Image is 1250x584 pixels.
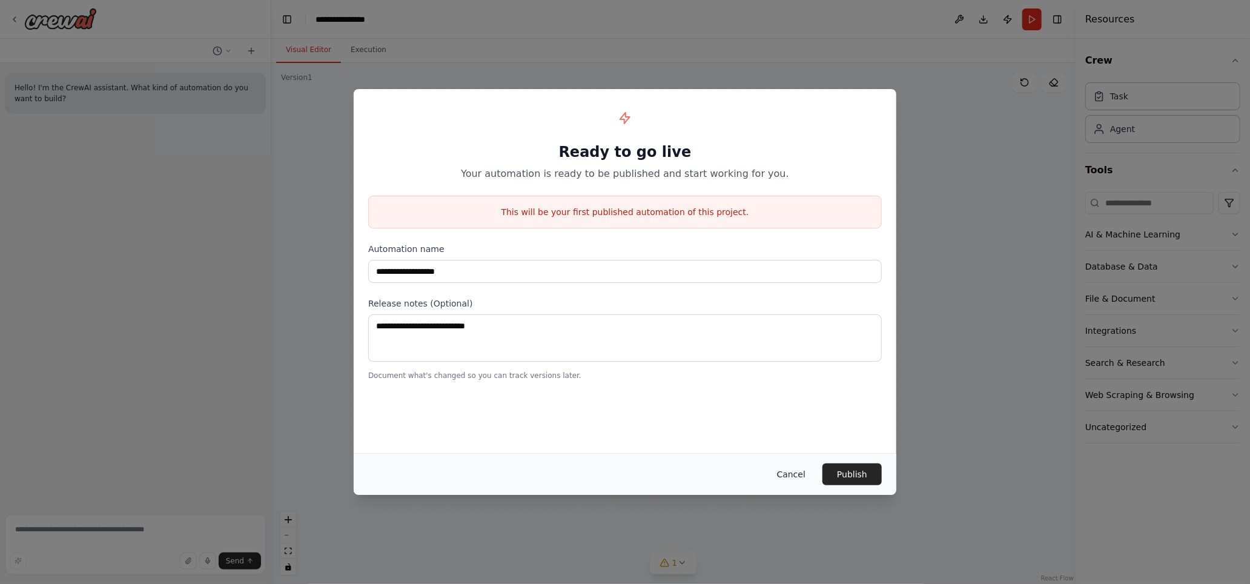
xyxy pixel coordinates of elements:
button: Cancel [767,463,815,485]
p: Your automation is ready to be published and start working for you. [368,167,882,181]
label: Automation name [368,243,882,255]
button: Publish [822,463,882,485]
p: This will be your first published automation of this project. [369,206,881,218]
p: Document what's changed so you can track versions later. [368,371,882,380]
h1: Ready to go live [368,142,882,162]
label: Release notes (Optional) [368,297,882,310]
